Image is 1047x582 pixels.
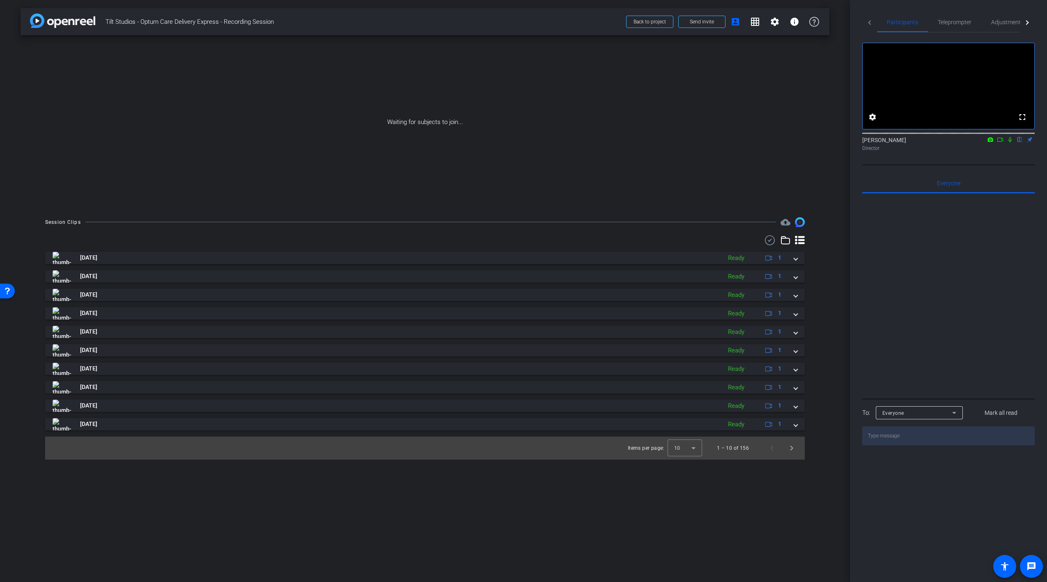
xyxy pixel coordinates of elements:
[782,438,801,458] button: Next page
[968,405,1035,420] button: Mark all read
[724,290,749,300] div: Ready
[778,309,781,317] span: 1
[724,309,749,318] div: Ready
[80,383,97,391] span: [DATE]
[80,420,97,428] span: [DATE]
[868,112,877,122] mat-icon: settings
[30,14,95,28] img: app-logo
[678,16,726,28] button: Send invite
[790,17,799,27] mat-icon: info
[770,17,780,27] mat-icon: settings
[45,418,805,430] mat-expansion-panel-header: thumb-nail[DATE]Ready1
[724,272,749,281] div: Ready
[634,19,666,25] span: Back to project
[938,19,971,25] span: Teleprompter
[80,401,97,410] span: [DATE]
[778,383,781,391] span: 1
[45,344,805,357] mat-expansion-panel-header: thumb-nail[DATE]Ready1
[724,253,749,263] div: Ready
[80,346,97,354] span: [DATE]
[45,252,805,264] mat-expansion-panel-header: thumb-nail[DATE]Ready1
[53,344,71,357] img: thumb-nail
[80,272,97,281] span: [DATE]
[724,401,749,411] div: Ready
[724,327,749,337] div: Ready
[106,14,621,30] span: Tilt Studios - Optum Care Delivery Express - Recording Session
[53,252,71,264] img: thumb-nail
[781,217,790,227] span: Destinations for your clips
[45,326,805,338] mat-expansion-panel-header: thumb-nail[DATE]Ready1
[717,444,749,452] div: 1 – 10 of 156
[45,400,805,412] mat-expansion-panel-header: thumb-nail[DATE]Ready1
[778,346,781,354] span: 1
[778,272,781,281] span: 1
[862,145,1035,152] div: Director
[778,401,781,410] span: 1
[724,420,749,429] div: Ready
[45,307,805,320] mat-expansion-panel-header: thumb-nail[DATE]Ready1
[53,418,71,430] img: thumb-nail
[724,346,749,355] div: Ready
[795,217,805,227] img: Session clips
[53,400,71,412] img: thumb-nail
[53,381,71,393] img: thumb-nail
[724,364,749,374] div: Ready
[882,410,904,416] span: Everyone
[750,17,760,27] mat-icon: grid_on
[45,289,805,301] mat-expansion-panel-header: thumb-nail[DATE]Ready1
[724,383,749,392] div: Ready
[862,408,870,418] div: To:
[80,253,97,262] span: [DATE]
[1017,112,1027,122] mat-icon: fullscreen
[1015,136,1025,143] mat-icon: flip
[628,444,664,452] div: Items per page:
[53,270,71,283] img: thumb-nail
[762,438,782,458] button: Previous page
[887,19,918,25] span: Participants
[80,309,97,317] span: [DATE]
[80,364,97,373] span: [DATE]
[21,35,829,209] div: Waiting for subjects to join...
[45,381,805,393] mat-expansion-panel-header: thumb-nail[DATE]Ready1
[1026,561,1036,571] mat-icon: message
[778,327,781,336] span: 1
[45,363,805,375] mat-expansion-panel-header: thumb-nail[DATE]Ready1
[778,364,781,373] span: 1
[778,420,781,428] span: 1
[730,17,740,27] mat-icon: account_box
[991,19,1024,25] span: Adjustments
[626,16,673,28] button: Back to project
[862,136,1035,152] div: [PERSON_NAME]
[80,327,97,336] span: [DATE]
[53,326,71,338] img: thumb-nail
[937,180,960,186] span: Everyone
[53,363,71,375] img: thumb-nail
[53,289,71,301] img: thumb-nail
[985,409,1017,417] span: Mark all read
[45,218,81,226] div: Session Clips
[690,18,714,25] span: Send invite
[1000,561,1010,571] mat-icon: accessibility
[781,217,790,227] mat-icon: cloud_upload
[53,307,71,320] img: thumb-nail
[80,290,97,299] span: [DATE]
[778,290,781,299] span: 1
[778,253,781,262] span: 1
[45,270,805,283] mat-expansion-panel-header: thumb-nail[DATE]Ready1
